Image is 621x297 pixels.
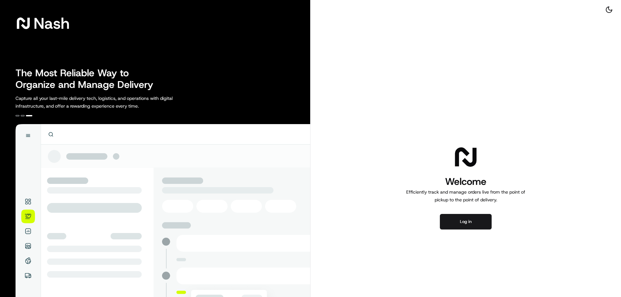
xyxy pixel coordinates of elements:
span: Nash [34,17,70,30]
button: Log in [440,214,492,229]
h1: Welcome [404,175,528,188]
p: Capture all your last-mile delivery tech, logistics, and operations with digital infrastructure, ... [16,94,202,110]
p: Efficiently track and manage orders live from the point of pickup to the point of delivery. [404,188,528,204]
h2: The Most Reliable Way to Organize and Manage Delivery [16,67,160,90]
